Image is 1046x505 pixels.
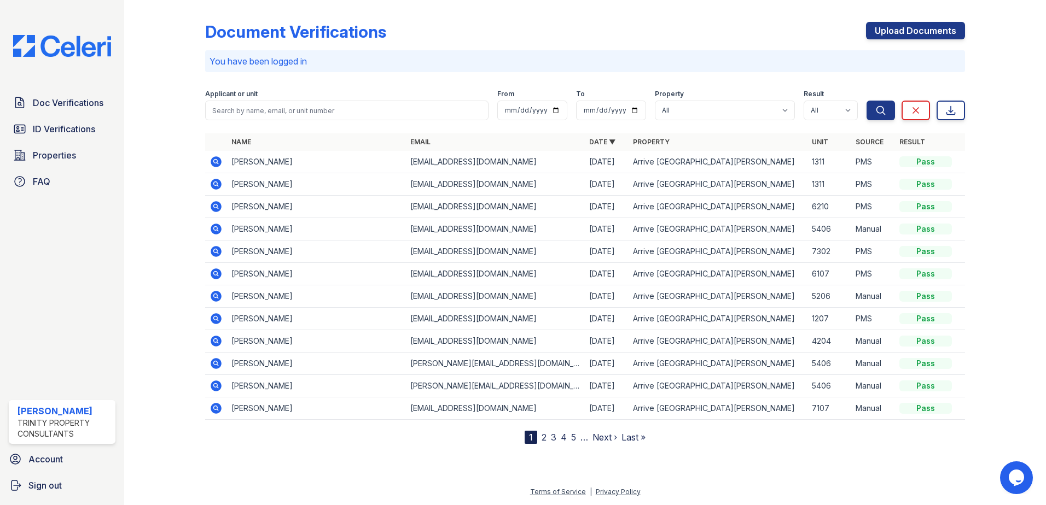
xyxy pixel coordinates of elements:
[899,156,952,167] div: Pass
[585,285,629,308] td: [DATE]
[4,448,120,470] a: Account
[807,240,851,263] td: 7302
[205,22,386,42] div: Document Verifications
[851,330,895,353] td: Manual
[227,308,406,330] td: [PERSON_NAME]
[585,330,629,353] td: [DATE]
[551,432,556,443] a: 3
[807,196,851,218] td: 6210
[866,22,965,39] a: Upload Documents
[1000,461,1035,494] iframe: chat widget
[585,173,629,196] td: [DATE]
[406,196,585,218] td: [EMAIL_ADDRESS][DOMAIN_NAME]
[585,196,629,218] td: [DATE]
[406,173,585,196] td: [EMAIL_ADDRESS][DOMAIN_NAME]
[9,118,115,140] a: ID Verifications
[633,138,670,146] a: Property
[804,90,824,98] label: Result
[807,375,851,397] td: 5406
[227,397,406,420] td: [PERSON_NAME]
[227,151,406,173] td: [PERSON_NAME]
[589,138,615,146] a: Date ▼
[406,330,585,353] td: [EMAIL_ADDRESS][DOMAIN_NAME]
[4,474,120,496] a: Sign out
[18,404,111,418] div: [PERSON_NAME]
[406,353,585,375] td: [PERSON_NAME][EMAIL_ADDRESS][DOMAIN_NAME]
[406,240,585,263] td: [EMAIL_ADDRESS][DOMAIN_NAME]
[227,353,406,375] td: [PERSON_NAME]
[629,330,807,353] td: Arrive [GEOGRAPHIC_DATA][PERSON_NAME]
[542,432,547,443] a: 2
[629,375,807,397] td: Arrive [GEOGRAPHIC_DATA][PERSON_NAME]
[580,431,588,444] span: …
[851,151,895,173] td: PMS
[33,175,50,188] span: FAQ
[227,263,406,285] td: [PERSON_NAME]
[9,92,115,114] a: Doc Verifications
[629,151,807,173] td: Arrive [GEOGRAPHIC_DATA][PERSON_NAME]
[406,397,585,420] td: [EMAIL_ADDRESS][DOMAIN_NAME]
[9,171,115,192] a: FAQ
[899,224,952,234] div: Pass
[851,196,895,218] td: PMS
[9,144,115,166] a: Properties
[899,268,952,279] div: Pass
[851,218,895,240] td: Manual
[525,431,537,444] div: 1
[621,432,646,443] a: Last »
[899,201,952,212] div: Pass
[227,285,406,308] td: [PERSON_NAME]
[899,291,952,302] div: Pass
[851,263,895,285] td: PMS
[530,488,586,496] a: Terms of Service
[851,375,895,397] td: Manual
[33,96,103,109] span: Doc Verifications
[227,218,406,240] td: [PERSON_NAME]
[585,263,629,285] td: [DATE]
[576,90,585,98] label: To
[899,380,952,391] div: Pass
[807,397,851,420] td: 7107
[629,218,807,240] td: Arrive [GEOGRAPHIC_DATA][PERSON_NAME]
[227,375,406,397] td: [PERSON_NAME]
[227,330,406,353] td: [PERSON_NAME]
[655,90,684,98] label: Property
[33,149,76,162] span: Properties
[497,90,514,98] label: From
[807,173,851,196] td: 1311
[899,403,952,414] div: Pass
[585,375,629,397] td: [DATE]
[899,179,952,190] div: Pass
[629,196,807,218] td: Arrive [GEOGRAPHIC_DATA][PERSON_NAME]
[210,55,961,68] p: You have been logged in
[851,397,895,420] td: Manual
[33,122,95,136] span: ID Verifications
[629,285,807,308] td: Arrive [GEOGRAPHIC_DATA][PERSON_NAME]
[629,240,807,263] td: Arrive [GEOGRAPHIC_DATA][PERSON_NAME]
[406,263,585,285] td: [EMAIL_ADDRESS][DOMAIN_NAME]
[590,488,592,496] div: |
[812,138,828,146] a: Unit
[851,240,895,263] td: PMS
[28,453,63,466] span: Account
[585,218,629,240] td: [DATE]
[899,336,952,347] div: Pass
[406,285,585,308] td: [EMAIL_ADDRESS][DOMAIN_NAME]
[406,151,585,173] td: [EMAIL_ADDRESS][DOMAIN_NAME]
[406,308,585,330] td: [EMAIL_ADDRESS][DOMAIN_NAME]
[406,375,585,397] td: [PERSON_NAME][EMAIL_ADDRESS][DOMAIN_NAME]
[205,90,258,98] label: Applicant or unit
[899,246,952,257] div: Pass
[807,218,851,240] td: 5406
[231,138,251,146] a: Name
[899,138,925,146] a: Result
[807,151,851,173] td: 1311
[561,432,567,443] a: 4
[851,308,895,330] td: PMS
[629,397,807,420] td: Arrive [GEOGRAPHIC_DATA][PERSON_NAME]
[851,353,895,375] td: Manual
[596,488,641,496] a: Privacy Policy
[629,353,807,375] td: Arrive [GEOGRAPHIC_DATA][PERSON_NAME]
[592,432,617,443] a: Next ›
